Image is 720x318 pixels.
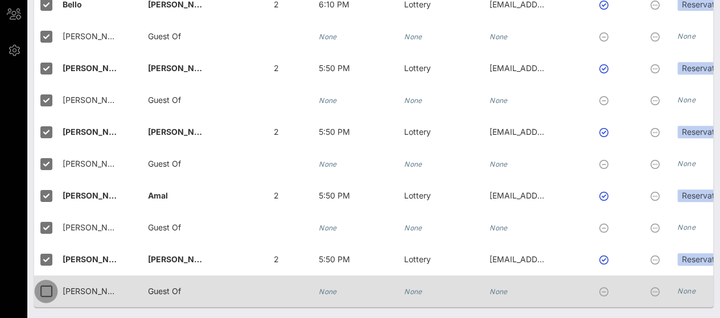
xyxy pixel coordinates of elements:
span: 5:50 PM [319,254,350,264]
span: Guest Of [148,159,181,168]
span: [PERSON_NAME] [63,286,128,296]
i: None [677,287,696,295]
i: None [677,96,696,104]
span: [PERSON_NAME] [63,222,128,232]
span: [PERSON_NAME] [63,191,130,200]
span: [PERSON_NAME] [148,254,215,264]
span: [PERSON_NAME] [63,95,128,105]
div: 2 [233,243,319,275]
i: None [319,287,337,296]
span: [EMAIL_ADDRESS][DOMAIN_NAME] [489,127,627,137]
span: [PERSON_NAME] [63,63,130,73]
span: Lottery [404,63,431,73]
span: Lottery [404,254,431,264]
span: Guest Of [148,95,181,105]
i: None [677,32,696,40]
span: 5:50 PM [319,191,350,200]
i: None [677,223,696,232]
span: 5:50 PM [319,63,350,73]
i: None [404,160,422,168]
div: 2 [233,116,319,148]
span: Lottery [404,127,431,137]
i: None [489,160,508,168]
i: None [489,224,508,232]
span: [PERSON_NAME] [63,31,128,41]
i: None [319,224,337,232]
i: None [404,32,422,41]
span: Lottery [404,191,431,200]
span: [PERSON_NAME] [148,63,215,73]
i: None [404,287,422,296]
span: [EMAIL_ADDRESS][DOMAIN_NAME] [489,254,627,264]
i: None [489,287,508,296]
i: None [404,224,422,232]
div: 2 [233,180,319,212]
span: Amal [148,191,168,200]
i: None [319,32,337,41]
span: [EMAIL_ADDRESS][DOMAIN_NAME] [489,191,627,200]
i: None [319,160,337,168]
i: None [489,32,508,41]
i: None [677,159,696,168]
i: None [489,96,508,105]
span: [PERSON_NAME] [63,159,128,168]
i: None [319,96,337,105]
span: Guest Of [148,31,181,41]
span: [EMAIL_ADDRESS][PERSON_NAME][DOMAIN_NAME] [489,63,692,73]
span: [PERSON_NAME] [63,127,130,137]
span: 5:50 PM [319,127,350,137]
span: [PERSON_NAME] [63,254,130,264]
div: 2 [233,52,319,84]
span: Guest Of [148,286,181,296]
span: [PERSON_NAME] [148,127,215,137]
span: Guest Of [148,222,181,232]
i: None [404,96,422,105]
